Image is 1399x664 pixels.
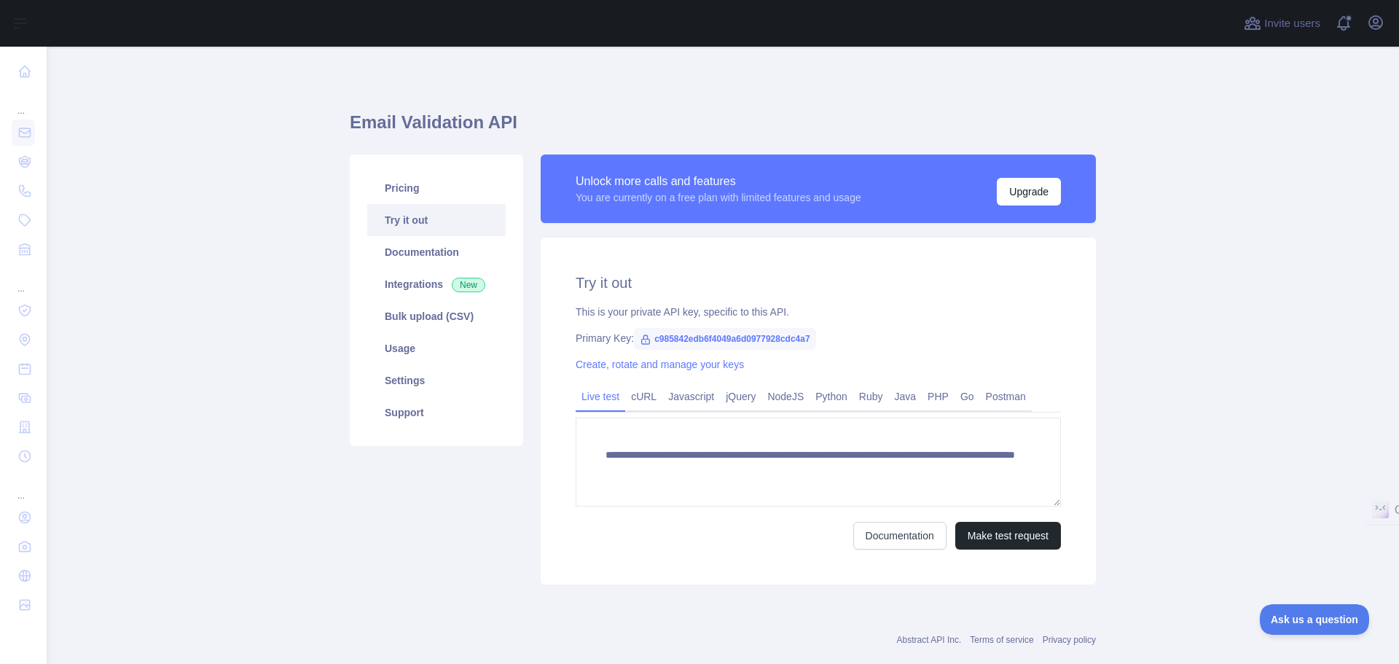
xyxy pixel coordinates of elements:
[980,385,1032,408] a: Postman
[576,359,744,370] a: Create, rotate and manage your keys
[922,385,955,408] a: PHP
[1241,12,1323,35] button: Invite users
[853,522,947,550] a: Documentation
[576,385,625,408] a: Live test
[1260,604,1370,635] iframe: Toggle Customer Support
[662,385,720,408] a: Javascript
[367,332,506,364] a: Usage
[576,331,1061,345] div: Primary Key:
[853,385,889,408] a: Ruby
[367,268,506,300] a: Integrations New
[367,204,506,236] a: Try it out
[367,172,506,204] a: Pricing
[997,178,1061,206] button: Upgrade
[367,236,506,268] a: Documentation
[367,300,506,332] a: Bulk upload (CSV)
[12,472,35,501] div: ...
[761,385,810,408] a: NodeJS
[1264,15,1320,32] span: Invite users
[576,273,1061,293] h2: Try it out
[955,522,1061,550] button: Make test request
[889,385,922,408] a: Java
[452,278,485,292] span: New
[12,87,35,117] div: ...
[970,635,1033,645] a: Terms of service
[576,190,861,205] div: You are currently on a free plan with limited features and usage
[367,364,506,397] a: Settings
[1043,635,1096,645] a: Privacy policy
[634,328,816,350] span: c985842edb6f4049a6d0977928cdc4a7
[576,173,861,190] div: Unlock more calls and features
[897,635,962,645] a: Abstract API Inc.
[955,385,980,408] a: Go
[625,385,662,408] a: cURL
[810,385,853,408] a: Python
[367,397,506,429] a: Support
[720,385,761,408] a: jQuery
[576,305,1061,319] div: This is your private API key, specific to this API.
[12,265,35,294] div: ...
[350,111,1096,146] h1: Email Validation API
